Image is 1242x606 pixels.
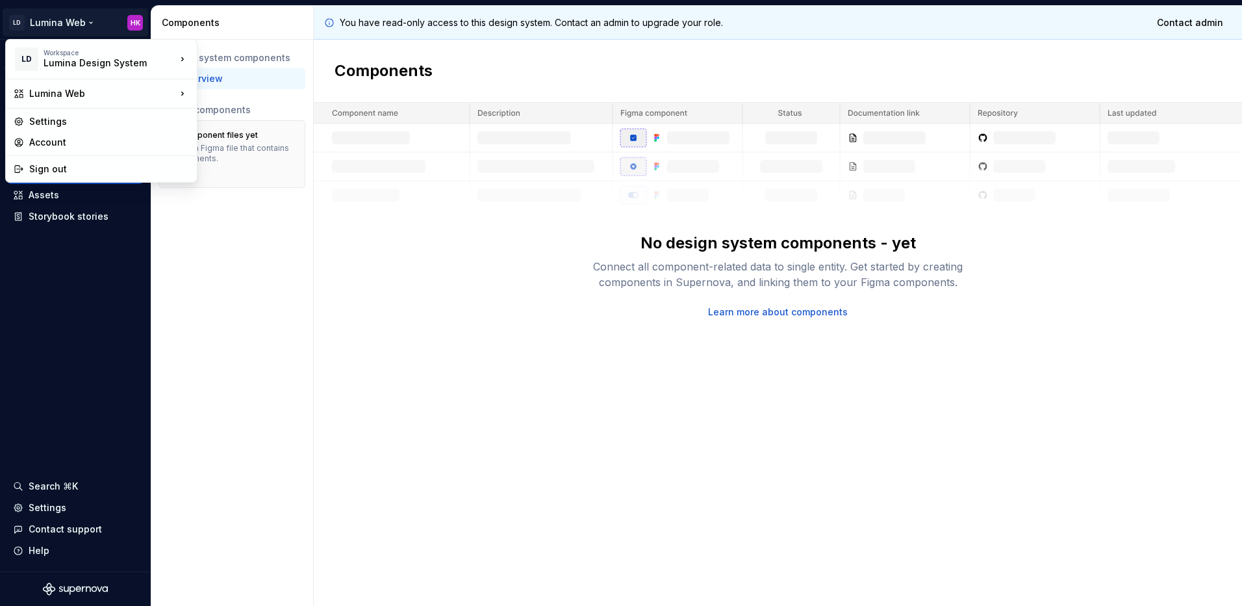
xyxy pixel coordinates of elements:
div: LD [15,47,38,71]
div: Lumina Design System [44,57,154,70]
div: Workspace [44,49,176,57]
div: Sign out [29,163,189,176]
div: Lumina Web [29,87,176,100]
div: Account [29,136,189,149]
div: Settings [29,115,189,128]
